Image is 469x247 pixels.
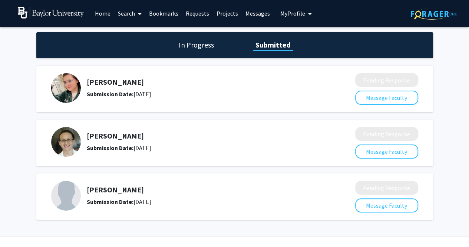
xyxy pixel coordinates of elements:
[145,0,182,26] a: Bookmarks
[87,185,316,194] h5: [PERSON_NAME]
[355,127,418,141] button: Pending Response
[355,94,418,101] a: Message Faculty
[411,8,457,20] img: ForagerOne Logo
[176,40,216,50] h1: In Progress
[87,78,316,87] h5: [PERSON_NAME]
[355,144,418,159] button: Message Faculty
[87,197,316,206] div: [DATE]
[253,40,293,50] h1: Submitted
[87,198,133,205] b: Submission Date:
[114,0,145,26] a: Search
[18,7,84,19] img: Baylor University Logo
[355,148,418,155] a: Message Faculty
[182,0,213,26] a: Requests
[242,0,274,26] a: Messages
[355,91,418,105] button: Message Faculty
[355,202,418,209] a: Message Faculty
[280,10,305,17] span: My Profile
[355,73,418,87] button: Pending Response
[355,198,418,212] button: Message Faculty
[6,214,32,241] iframe: Chat
[213,0,242,26] a: Projects
[87,143,316,152] div: [DATE]
[87,90,316,98] div: [DATE]
[87,90,133,98] b: Submission Date:
[51,181,81,211] img: Profile Picture
[87,144,133,152] b: Submission Date:
[87,131,316,140] h5: [PERSON_NAME]
[51,127,81,157] img: Profile Picture
[355,181,418,195] button: Pending Response
[91,0,114,26] a: Home
[51,73,81,103] img: Profile Picture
